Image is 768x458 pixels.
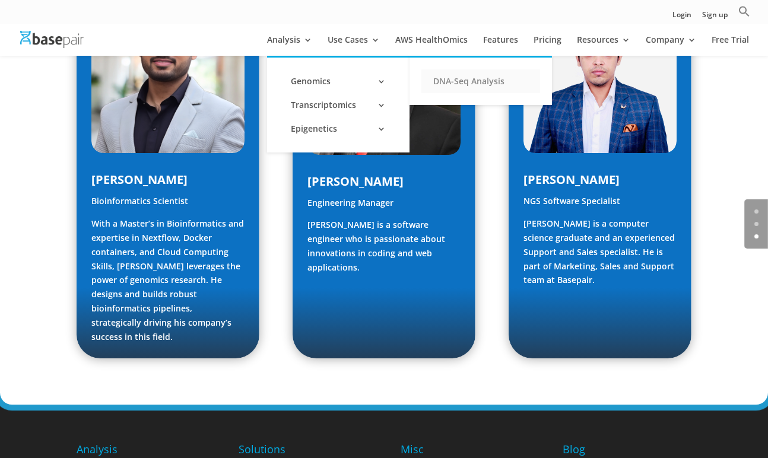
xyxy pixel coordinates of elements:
[91,194,244,217] p: Bioinformatics Scientist
[738,5,750,24] a: Search Icon Link
[534,36,561,56] a: Pricing
[754,222,759,226] a: 1
[421,69,540,93] a: DNA-Seq Analysis
[754,234,759,238] a: 2
[523,217,676,287] p: [PERSON_NAME] is a computer science graduate and an experienced Support and Sales specialist. He ...
[540,373,754,444] iframe: Drift Widget Chat Controller
[307,196,460,218] p: Engineering Manager
[279,117,398,141] a: Epigenetics
[523,194,676,217] p: NGS Software Specialist
[738,5,750,17] svg: Search
[307,218,460,274] p: [PERSON_NAME] is a software engineer who is passionate about innovations in coding and web applic...
[91,171,188,187] span: [PERSON_NAME]
[577,36,630,56] a: Resources
[20,31,84,48] img: Basepair
[754,209,759,214] a: 0
[395,36,468,56] a: AWS HealthOmics
[646,36,696,56] a: Company
[328,36,380,56] a: Use Cases
[483,36,518,56] a: Features
[279,69,398,93] a: Genomics
[91,217,244,343] p: With a Master’s in Bioinformatics and expertise in Nextflow, Docker containers, and Cloud Computi...
[307,173,404,189] span: [PERSON_NAME]
[702,11,728,24] a: Sign up
[672,11,691,24] a: Login
[712,36,749,56] a: Free Trial
[267,36,312,56] a: Analysis
[523,171,620,187] span: [PERSON_NAME]
[279,93,398,117] a: Transcriptomics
